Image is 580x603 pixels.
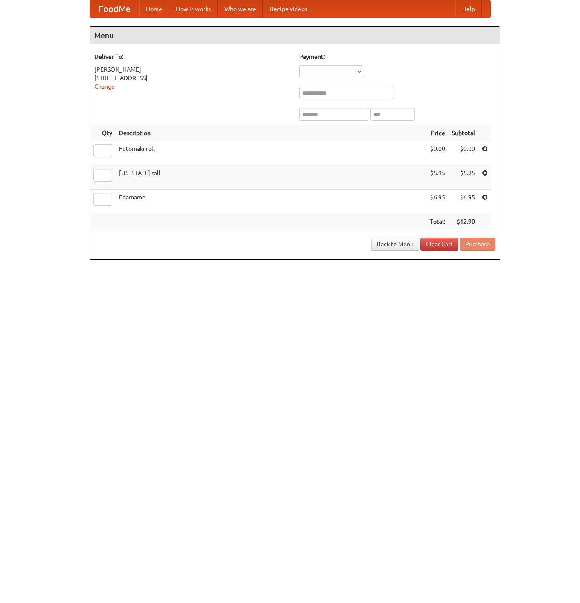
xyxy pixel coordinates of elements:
[449,125,478,141] th: Subtotal
[420,238,458,251] a: Clear Cart
[449,190,478,214] td: $6.95
[426,125,449,141] th: Price
[263,0,314,17] a: Recipe videos
[116,141,426,165] td: Futomaki roll
[449,141,478,165] td: $0.00
[116,190,426,214] td: Edamame
[116,125,426,141] th: Description
[90,27,500,44] h4: Menu
[116,165,426,190] td: [US_STATE] roll
[449,165,478,190] td: $5.95
[460,238,495,251] button: Purchase
[426,214,449,230] th: Total:
[94,52,291,61] h5: Deliver To:
[299,52,495,61] h5: Payment:
[218,0,263,17] a: Who we are
[449,214,478,230] th: $12.90
[371,238,419,251] a: Back to Menu
[426,141,449,165] td: $0.00
[94,83,115,90] a: Change
[426,190,449,214] td: $6.95
[139,0,169,17] a: Home
[426,165,449,190] td: $5.95
[94,65,291,74] div: [PERSON_NAME]
[90,0,139,17] a: FoodMe
[169,0,218,17] a: How it works
[455,0,482,17] a: Help
[90,125,116,141] th: Qty
[94,74,291,82] div: [STREET_ADDRESS]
